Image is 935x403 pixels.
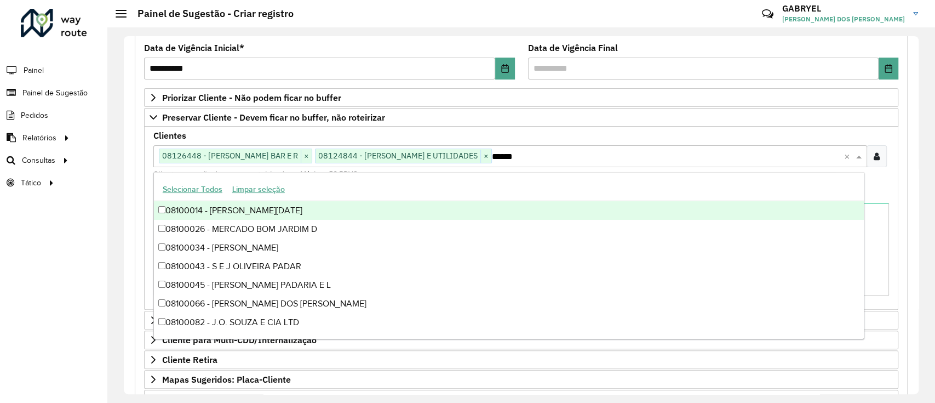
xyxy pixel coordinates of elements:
[24,65,44,76] span: Painel
[844,150,853,163] span: Clear all
[154,239,864,257] div: 08100034 - [PERSON_NAME]
[144,350,898,369] a: Cliente Retira
[127,8,294,20] h2: Painel de Sugestão - Criar registro
[153,129,186,142] label: Clientes
[144,370,898,389] a: Mapas Sugeridos: Placa-Cliente
[162,113,385,122] span: Preservar Cliente - Devem ficar no buffer, não roteirizar
[782,14,905,24] span: [PERSON_NAME] DOS [PERSON_NAME]
[22,155,55,166] span: Consultas
[154,313,864,332] div: 08100082 - J.O. SOUZA E CIA LTD
[153,172,864,339] ng-dropdown-panel: Options list
[144,127,898,310] div: Preservar Cliente - Devem ficar no buffer, não roteirizar
[21,110,48,121] span: Pedidos
[879,58,898,80] button: Choose Date
[162,336,317,344] span: Cliente para Multi-CDD/Internalização
[22,132,56,144] span: Relatórios
[782,3,905,14] h3: GABRYEL
[480,150,491,163] span: ×
[154,294,864,313] div: 08100066 - [PERSON_NAME] DOS [PERSON_NAME]
[154,220,864,239] div: 08100026 - MERCADO BOM JARDIM D
[144,311,898,330] a: Cliente para Recarga
[153,169,358,179] small: Clientes que não devem ser roteirizados – Máximo 50 PDVS
[301,150,312,163] span: ×
[154,257,864,276] div: 08100043 - S E J OLIVEIRA PADAR
[154,201,864,220] div: 08100014 - [PERSON_NAME][DATE]
[154,276,864,294] div: 08100045 - [PERSON_NAME] PADARIA E L
[495,58,515,80] button: Choose Date
[227,181,290,198] button: Limpar seleção
[22,87,88,99] span: Painel de Sugestão
[162,375,291,384] span: Mapas Sugeridos: Placa-Cliente
[162,93,341,102] span: Priorizar Cliente - Não podem ficar no buffer
[159,149,301,162] span: 08126448 - [PERSON_NAME] BAR E R
[144,41,244,54] label: Data de Vigência Inicial
[144,108,898,127] a: Preservar Cliente - Devem ficar no buffer, não roteirizar
[316,149,480,162] span: 08124844 - [PERSON_NAME] E UTILIDADES
[756,2,779,26] a: Contato Rápido
[528,41,618,54] label: Data de Vigência Final
[144,88,898,107] a: Priorizar Cliente - Não podem ficar no buffer
[154,332,864,350] div: 08100092 - [PERSON_NAME]
[162,355,217,364] span: Cliente Retira
[158,181,227,198] button: Selecionar Todos
[21,177,41,189] span: Tático
[144,331,898,349] a: Cliente para Multi-CDD/Internalização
